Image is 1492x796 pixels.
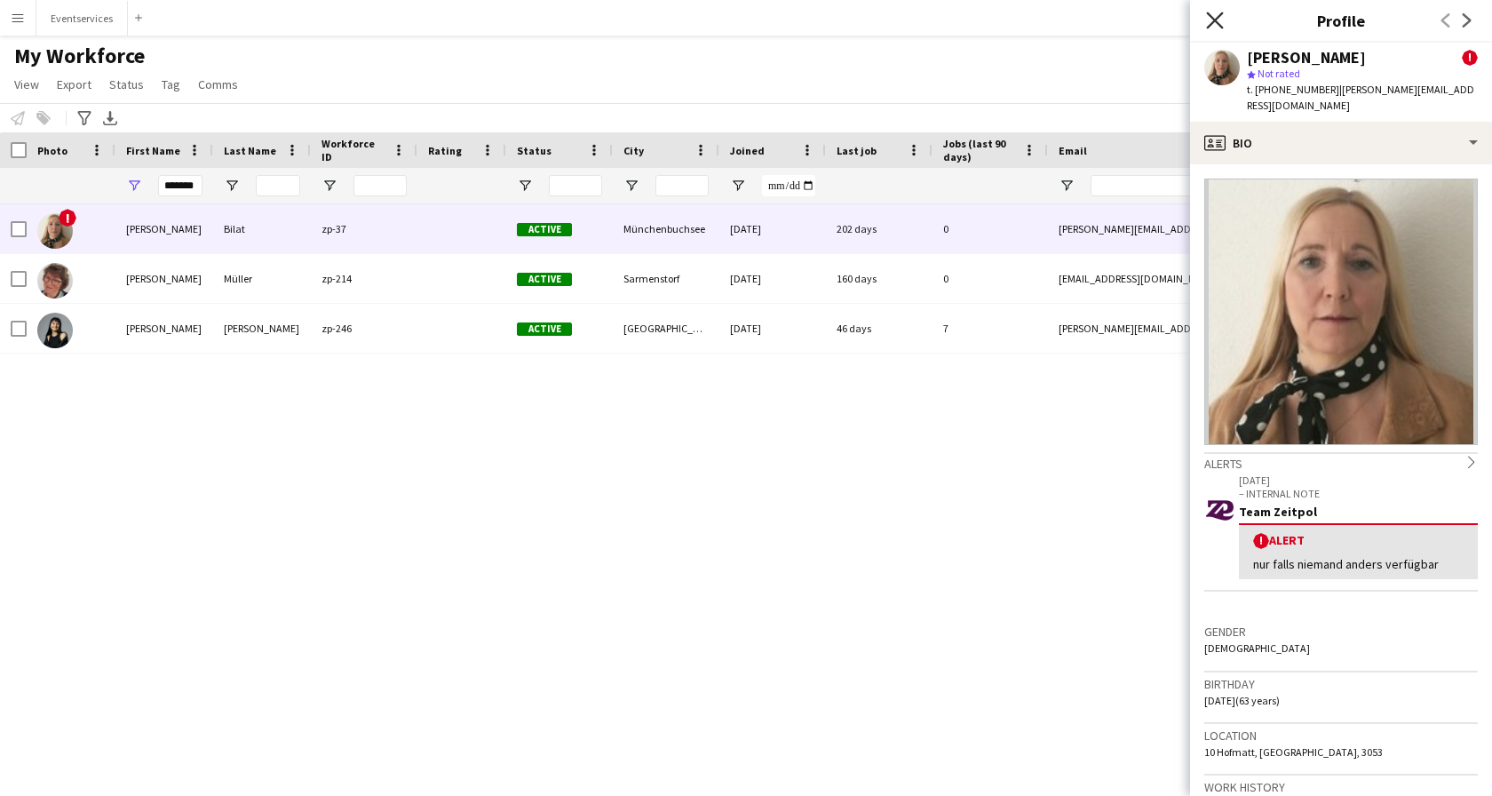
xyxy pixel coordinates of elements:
h3: Gender [1204,624,1478,640]
span: Comms [198,76,238,92]
div: [PERSON_NAME][EMAIL_ADDRESS][DOMAIN_NAME] [1048,204,1403,253]
div: Alert [1253,532,1464,549]
div: [GEOGRAPHIC_DATA] [613,304,719,353]
button: Open Filter Menu [517,178,533,194]
span: Joined [730,144,765,157]
img: Daniela Pikulik [37,313,73,348]
div: 0 [932,204,1048,253]
div: [PERSON_NAME] [115,304,213,353]
div: Bilat [213,204,311,253]
input: City Filter Input [655,175,709,196]
span: Jobs (last 90 days) [943,137,1016,163]
div: [DATE] [719,204,826,253]
span: ! [1253,533,1269,549]
div: [DATE] [719,254,826,303]
div: Alerts [1204,452,1478,472]
a: Export [50,73,99,96]
span: City [623,144,644,157]
h3: Work history [1204,779,1478,795]
a: Comms [191,73,245,96]
a: Status [102,73,151,96]
span: Active [517,322,572,336]
span: Tag [162,76,180,92]
div: [PERSON_NAME] [1247,50,1366,66]
div: [PERSON_NAME] [213,304,311,353]
input: Workforce ID Filter Input [353,175,407,196]
div: Sarmenstorf [613,254,719,303]
h3: Birthday [1204,676,1478,692]
span: [DATE] (63 years) [1204,694,1280,707]
div: 7 [932,304,1048,353]
input: Joined Filter Input [762,175,815,196]
div: nur falls niemand anders verfügbar [1253,556,1464,572]
div: [PERSON_NAME][EMAIL_ADDRESS][DOMAIN_NAME] [1048,304,1403,353]
div: 0 [932,254,1048,303]
span: Last Name [224,144,276,157]
div: 160 days [826,254,932,303]
span: My Workforce [14,43,145,69]
p: [DATE] [1239,474,1478,487]
div: 46 days [826,304,932,353]
span: t. [PHONE_NUMBER] [1247,83,1339,96]
input: Status Filter Input [549,175,602,196]
button: Open Filter Menu [321,178,337,194]
div: [EMAIL_ADDRESS][DOMAIN_NAME] [1048,254,1403,303]
span: Last job [837,144,877,157]
div: [PERSON_NAME] [115,254,213,303]
img: Daniela Müller [37,263,73,298]
button: Open Filter Menu [126,178,142,194]
div: zp-246 [311,304,417,353]
img: Crew avatar or photo [1204,179,1478,445]
span: Photo [37,144,67,157]
button: Eventservices [36,1,128,36]
span: Workforce ID [321,137,385,163]
div: zp-37 [311,204,417,253]
img: Daniela Bilat [37,213,73,249]
button: Open Filter Menu [623,178,639,194]
span: 10 Hofmatt, [GEOGRAPHIC_DATA], 3053 [1204,745,1383,759]
h3: Location [1204,728,1478,744]
span: View [14,76,39,92]
span: Status [517,144,552,157]
span: Email [1059,144,1087,157]
div: [PERSON_NAME] [115,204,213,253]
p: – INTERNAL NOTE [1239,487,1478,500]
span: Active [517,273,572,286]
a: View [7,73,46,96]
div: 202 days [826,204,932,253]
app-action-btn: Advanced filters [74,107,95,129]
span: Active [517,223,572,236]
input: Email Filter Input [1091,175,1393,196]
span: ! [59,209,76,227]
div: Team Zeitpol [1239,504,1478,520]
span: First Name [126,144,180,157]
h3: Profile [1190,9,1492,32]
div: Münchenbuchsee [613,204,719,253]
span: [DEMOGRAPHIC_DATA] [1204,641,1310,655]
button: Open Filter Menu [730,178,746,194]
span: Not rated [1258,67,1300,80]
div: [DATE] [719,304,826,353]
div: Müller [213,254,311,303]
input: Last Name Filter Input [256,175,300,196]
input: First Name Filter Input [158,175,202,196]
span: Export [57,76,91,92]
span: ! [1462,50,1478,66]
div: zp-214 [311,254,417,303]
span: Rating [428,144,462,157]
button: Open Filter Menu [224,178,240,194]
div: Bio [1190,122,1492,164]
app-action-btn: Export XLSX [99,107,121,129]
span: | [PERSON_NAME][EMAIL_ADDRESS][DOMAIN_NAME] [1247,83,1474,112]
a: Tag [155,73,187,96]
span: Status [109,76,144,92]
button: Open Filter Menu [1059,178,1075,194]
